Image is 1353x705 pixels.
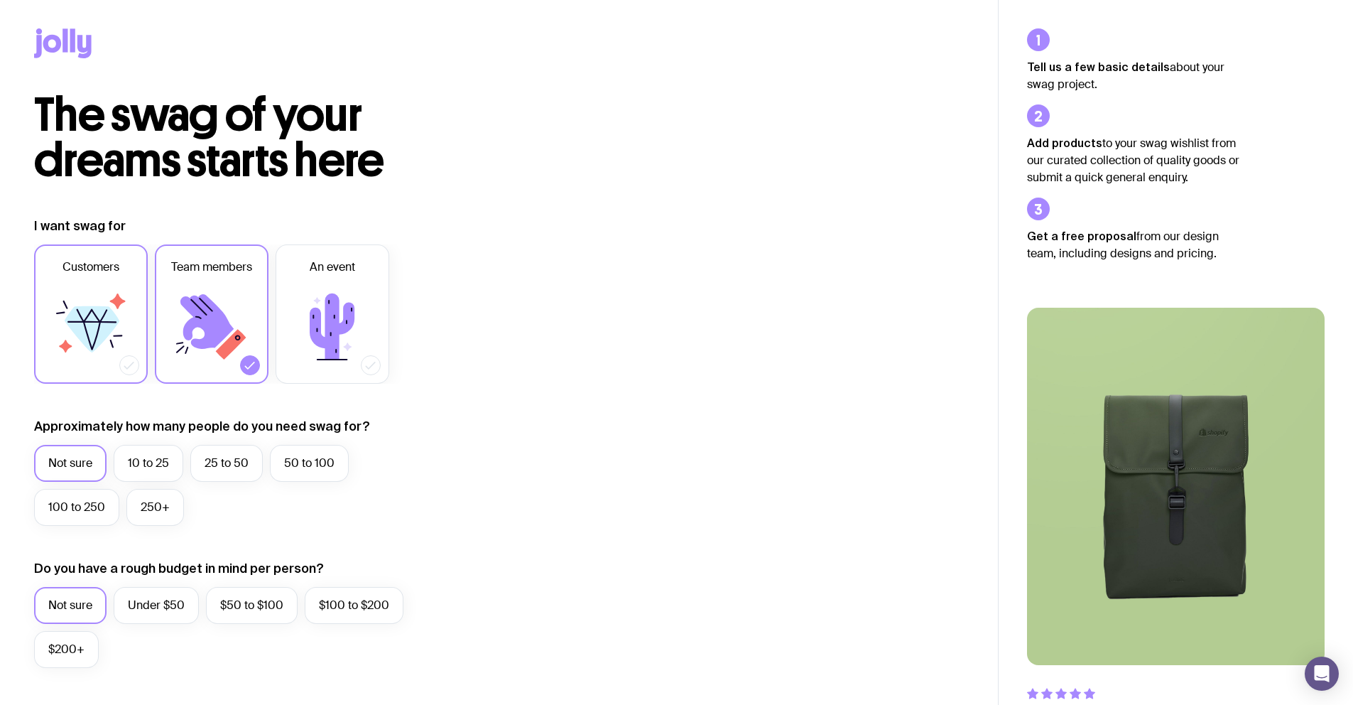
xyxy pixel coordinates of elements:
[126,489,184,526] label: 250+
[1027,136,1102,149] strong: Add products
[1027,134,1240,186] p: to your swag wishlist from our curated collection of quality goods or submit a quick general enqu...
[34,87,384,188] span: The swag of your dreams starts here
[1305,657,1339,691] div: Open Intercom Messenger
[34,560,324,577] label: Do you have a rough budget in mind per person?
[1027,227,1240,262] p: from our design team, including designs and pricing.
[34,631,99,668] label: $200+
[1027,58,1240,93] p: about your swag project.
[114,445,183,482] label: 10 to 25
[171,259,252,276] span: Team members
[114,587,199,624] label: Under $50
[1027,60,1170,73] strong: Tell us a few basic details
[63,259,119,276] span: Customers
[34,217,126,235] label: I want swag for
[190,445,263,482] label: 25 to 50
[34,445,107,482] label: Not sure
[34,418,370,435] label: Approximately how many people do you need swag for?
[34,587,107,624] label: Not sure
[34,489,119,526] label: 100 to 250
[310,259,355,276] span: An event
[305,587,403,624] label: $100 to $200
[206,587,298,624] label: $50 to $100
[1027,230,1136,242] strong: Get a free proposal
[270,445,349,482] label: 50 to 100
